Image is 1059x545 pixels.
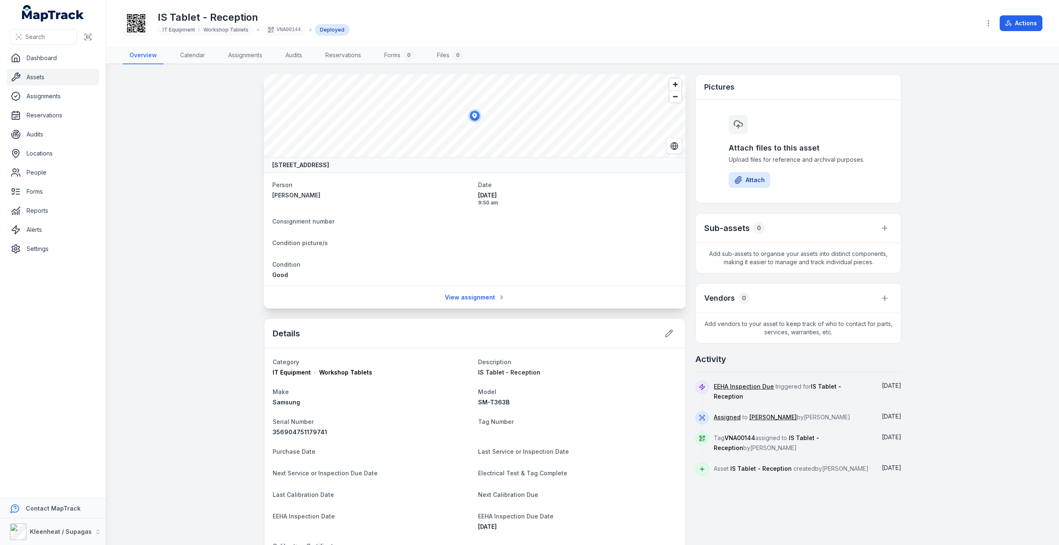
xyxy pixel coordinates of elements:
a: Reservations [319,47,368,64]
time: 10/01/2025, 9:50:06 am [478,191,677,206]
h2: Details [273,328,300,339]
h2: Activity [695,353,726,365]
span: VNA00144 [725,434,755,441]
a: Locations [7,145,99,162]
strong: [STREET_ADDRESS] [272,161,329,169]
span: 9:50 am [478,200,677,206]
span: Workshop Tablets [203,27,249,33]
a: Audits [7,126,99,143]
a: Assigned [714,413,741,421]
a: Assignments [222,47,269,64]
span: Date [478,181,492,188]
button: Zoom out [669,90,681,102]
button: Switch to Satellite View [666,138,682,154]
a: Reservations [7,107,99,124]
span: Next Service or Inspection Due Date [273,470,378,477]
span: 356904751179741 [273,428,327,436]
span: Person [272,181,293,188]
button: Zoom in [669,78,681,90]
h3: Attach files to this asset [729,142,868,154]
button: Actions [1000,15,1042,31]
span: [DATE] [882,433,901,440]
span: [DATE] [478,523,497,530]
span: [DATE] [882,464,901,471]
a: [PERSON_NAME] [749,413,797,421]
a: View assignment [439,290,510,305]
span: [DATE] [882,382,901,389]
div: VNA00144 [263,24,306,36]
a: Assets [7,69,99,85]
span: Tag Number [478,418,514,425]
time: 30/04/2025, 12:00:00 am [478,523,497,530]
span: SM-T363B [478,399,510,406]
a: Dashboard [7,50,99,66]
span: Serial Number [273,418,314,425]
a: Reports [7,202,99,219]
a: Settings [7,241,99,257]
span: EEHA Inspection Due Date [478,513,554,520]
span: triggered for [714,383,841,400]
span: Samsung [273,399,300,406]
span: Search [25,33,45,41]
a: Files0 [430,47,469,64]
button: Attach [729,172,770,188]
a: Assignments [7,88,99,105]
a: Audits [279,47,309,64]
h3: Vendors [704,292,735,304]
span: Condition picture/s [272,239,328,246]
canvas: Map [264,74,686,157]
h3: Pictures [704,81,734,93]
div: 0 [753,222,765,234]
span: Model [478,388,496,395]
span: Condition [272,261,300,268]
span: Purchase Date [273,448,315,455]
strong: Kleenheat / Supagas [30,528,92,535]
span: Make [273,388,289,395]
span: Description [478,358,511,365]
a: Forms0 [378,47,420,64]
h1: IS Tablet - Reception [158,11,349,24]
time: 16/04/2025, 12:00:00 am [882,382,901,389]
a: Calendar [173,47,212,64]
div: 0 [404,50,414,60]
a: [PERSON_NAME] [272,191,471,200]
button: Search [10,29,77,45]
span: Electrical Test & Tag Complete [478,470,567,477]
span: IS Tablet - Reception [478,369,540,376]
div: 0 [738,292,750,304]
a: Overview [123,47,163,64]
strong: Contact MapTrack [26,505,81,512]
span: Upload files for reference and archival purposes. [729,156,868,164]
span: EEHA Inspection Date [273,513,335,520]
h2: Sub-assets [704,222,750,234]
div: 0 [453,50,463,60]
span: Category [273,358,299,365]
span: [DATE] [882,413,901,420]
span: Workshop Tablets [319,368,372,377]
span: [DATE] [478,191,677,200]
span: IT Equipment [163,27,195,33]
span: IT Equipment [273,368,311,377]
a: Alerts [7,221,99,238]
div: Deployed [315,24,349,36]
span: Add vendors to your asset to keep track of who to contact for parts, services, warranties, etc. [696,313,901,343]
a: Forms [7,183,99,200]
span: Add sub-assets to organise your assets into distinct components, making it easier to manage and t... [696,243,901,273]
span: Last Calibration Date [273,491,334,498]
span: Consignment number [272,218,334,225]
a: MapTrack [22,5,84,22]
time: 10/01/2025, 9:49:50 am [882,433,901,440]
span: to by [PERSON_NAME] [714,414,850,421]
span: IS Tablet - Reception [730,465,792,472]
span: Last Service or Inspection Date [478,448,569,455]
time: 10/01/2025, 9:50:06 am [882,413,901,420]
a: EEHA Inspection Due [714,382,774,391]
span: Good [272,271,288,278]
span: Asset created by [PERSON_NAME] [714,465,869,472]
span: Tag assigned to by [PERSON_NAME] [714,434,819,451]
time: 10/01/2025, 9:49:29 am [882,464,901,471]
a: People [7,164,99,181]
span: Next Calibration Due [478,491,538,498]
